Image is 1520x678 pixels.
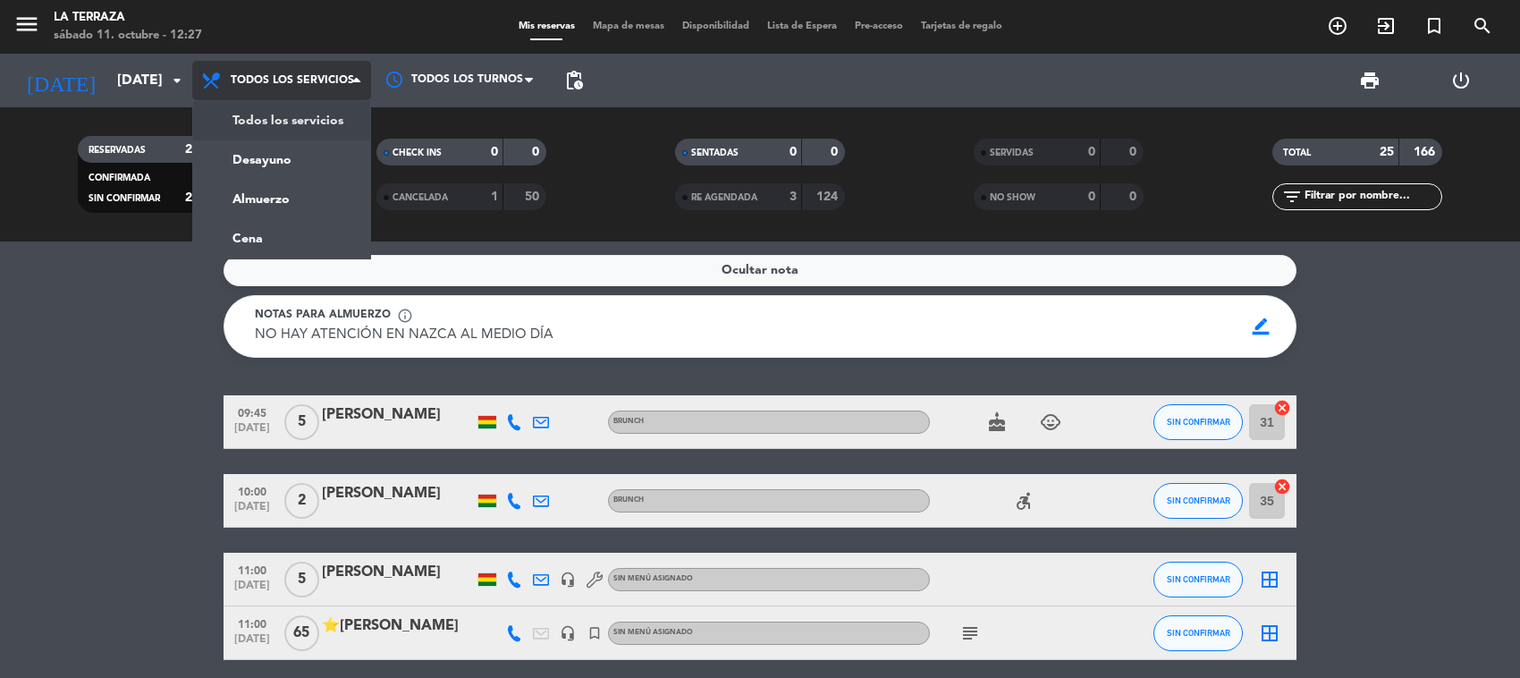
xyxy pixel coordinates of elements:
[1375,15,1397,37] i: exit_to_app
[1259,569,1280,590] i: border_all
[1273,478,1291,496] i: cancel
[54,9,202,27] div: La Terraza
[1153,404,1243,440] button: SIN CONFIRMAR
[231,74,354,87] span: Todos los servicios
[230,501,274,521] span: [DATE]
[230,422,274,443] span: [DATE]
[613,496,644,504] span: BRUNCH
[1153,615,1243,651] button: SIN CONFIRMAR
[1167,628,1230,638] span: SIN CONFIRMAR
[912,21,1011,31] span: Tarjetas de regalo
[89,146,146,155] span: RESERVADAS
[185,191,199,204] strong: 25
[790,146,797,158] strong: 0
[1359,70,1381,91] span: print
[491,146,498,158] strong: 0
[230,559,274,580] span: 11:00
[1129,146,1140,158] strong: 0
[691,148,739,157] span: SENTADAS
[510,21,584,31] span: Mis reservas
[563,70,585,91] span: pending_actions
[959,623,981,644] i: subject
[255,328,553,342] span: NO HAY ATENCIÓN EN NAZCA AL MEDIO DÍA
[846,21,912,31] span: Pre-acceso
[89,194,160,203] span: SIN CONFIRMAR
[1088,146,1095,158] strong: 0
[230,480,274,501] span: 10:00
[185,143,199,156] strong: 25
[831,146,841,158] strong: 0
[230,613,274,633] span: 11:00
[89,174,150,182] span: CONFIRMADA
[322,614,474,638] div: ⭐[PERSON_NAME]
[1450,70,1472,91] i: power_settings_new
[397,308,413,324] span: info_outline
[230,580,274,600] span: [DATE]
[986,411,1008,433] i: cake
[193,219,370,258] a: Cena
[322,482,474,505] div: [PERSON_NAME]
[1472,15,1493,37] i: search
[1167,417,1230,427] span: SIN CONFIRMAR
[816,191,841,203] strong: 124
[1167,574,1230,584] span: SIN CONFIRMAR
[587,625,603,641] i: turned_in_not
[322,403,474,427] div: [PERSON_NAME]
[193,180,370,219] a: Almuerzo
[1040,411,1061,433] i: child_care
[1244,309,1279,343] span: border_color
[284,404,319,440] span: 5
[1380,146,1394,158] strong: 25
[54,27,202,45] div: sábado 11. octubre - 12:27
[393,148,442,157] span: CHECK INS
[1423,15,1445,37] i: turned_in_not
[691,193,757,202] span: RE AGENDADA
[1013,490,1034,512] i: accessible_forward
[758,21,846,31] span: Lista de Espera
[560,572,576,588] i: headset_mic
[166,70,188,91] i: arrow_drop_down
[491,191,498,203] strong: 1
[1414,146,1439,158] strong: 166
[1283,148,1311,157] span: TOTAL
[1303,187,1441,207] input: Filtrar por nombre...
[1088,191,1095,203] strong: 0
[1281,186,1303,208] i: filter_list
[790,191,797,203] strong: 3
[230,633,274,654] span: [DATE]
[1259,623,1280,644] i: border_all
[584,21,673,31] span: Mapa de mesas
[1167,496,1230,505] span: SIN CONFIRMAR
[230,402,274,422] span: 09:45
[560,625,576,641] i: headset_mic
[13,11,40,44] button: menu
[990,148,1034,157] span: SERVIDAS
[1327,15,1348,37] i: add_circle_outline
[613,575,693,582] span: Sin menú asignado
[532,146,543,158] strong: 0
[1153,562,1243,597] button: SIN CONFIRMAR
[193,140,370,180] a: Desayuno
[613,418,644,425] span: BRUNCH
[284,562,319,597] span: 5
[322,561,474,584] div: [PERSON_NAME]
[13,61,108,100] i: [DATE]
[525,191,543,203] strong: 50
[255,307,391,325] span: Notas para almuerzo
[1273,399,1291,417] i: cancel
[393,193,448,202] span: CANCELADA
[193,101,370,140] a: Todos los servicios
[1129,191,1140,203] strong: 0
[613,629,693,636] span: Sin menú asignado
[673,21,758,31] span: Disponibilidad
[1415,54,1507,107] div: LOG OUT
[284,483,319,519] span: 2
[722,260,798,281] span: Ocultar nota
[284,615,319,651] span: 65
[13,11,40,38] i: menu
[990,193,1035,202] span: NO SHOW
[1153,483,1243,519] button: SIN CONFIRMAR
